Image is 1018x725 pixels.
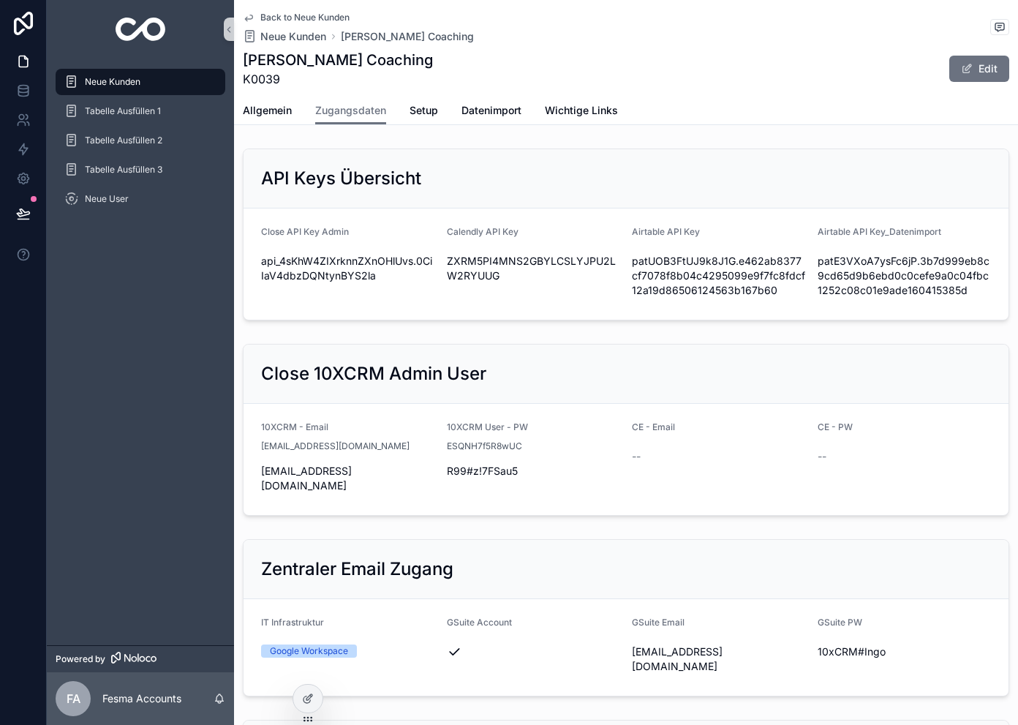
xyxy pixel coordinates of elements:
span: Tabelle Ausfüllen 3 [85,164,162,176]
span: Neue Kunden [85,76,140,88]
span: Setup [410,103,438,118]
a: [PERSON_NAME] Coaching [341,29,474,44]
span: Allgemein [243,103,292,118]
span: K0039 [243,70,433,88]
a: Neue User [56,186,225,212]
a: Wichtige Links [545,97,618,127]
span: GSuite Account [447,617,512,628]
span: -- [632,449,641,464]
div: scrollable content [47,59,234,231]
a: Neue Kunden [243,29,326,44]
img: App logo [116,18,166,41]
h2: API Keys Übersicht [261,167,421,190]
span: Tabelle Ausfüllen 2 [85,135,162,146]
span: [EMAIL_ADDRESS][DOMAIN_NAME] [261,464,435,493]
span: GSuite Email [632,617,685,628]
span: 10XCRM User - PW [447,421,528,432]
span: -- [818,449,826,464]
span: FA [67,690,80,707]
h2: Close 10XCRM Admin User [261,362,486,386]
span: Zugangsdaten [315,103,386,118]
span: Airtable API Key_Datenimport [818,226,941,237]
span: CE - PW [818,421,853,432]
h2: Zentraler Email Zugang [261,557,453,581]
span: 10XCRM - Email [261,421,328,432]
span: Back to Neue Kunden [260,12,350,23]
span: [EMAIL_ADDRESS][DOMAIN_NAME] [261,440,410,452]
span: Close API Key Admin [261,226,349,237]
a: Tabelle Ausfüllen 3 [56,157,225,183]
button: Edit [949,56,1009,82]
span: api_4sKhW4ZIXrknnZXnOHlUvs.0CiIaV4dbzDQNtynBYS2la [261,254,435,283]
a: Datenimport [461,97,521,127]
span: [EMAIL_ADDRESS][DOMAIN_NAME] [632,645,806,674]
span: CE - Email [632,421,675,432]
span: R99#z!7FSau5 [447,464,621,478]
span: Wichtige Links [545,103,618,118]
a: Back to Neue Kunden [243,12,350,23]
span: Tabelle Ausfüllen 1 [85,105,161,117]
span: Neue Kunden [260,29,326,44]
span: GSuite PW [818,617,862,628]
a: Allgemein [243,97,292,127]
span: ZXRM5PI4MNS2GBYLCSLYJPU2LW2RYUUG [447,254,621,283]
a: Zugangsdaten [315,97,386,125]
span: Airtable API Key [632,226,700,237]
span: IT Infrastruktur [261,617,324,628]
span: patE3VXoA7ysFc6jP.3b7d999eb8c9cd65d9b6ebd0c0cefe9a0c04fbc1252c08c01e9ade160415385d [818,254,992,298]
h1: [PERSON_NAME] Coaching [243,50,433,70]
a: Neue Kunden [56,69,225,95]
span: Powered by [56,653,105,665]
span: ESQNH7f5R8wUC [447,440,522,452]
span: Calendly API Key [447,226,519,237]
span: patUOB3FtUJ9k8J1G.e462ab8377cf7078f8b04c4295099e9f7fc8fdcf12a19d86506124563b167b60 [632,254,806,298]
span: Datenimport [461,103,521,118]
a: Powered by [47,645,234,672]
span: Neue User [85,193,129,205]
span: 10xCRM#Ingo [818,645,992,659]
p: Fesma Accounts [102,691,181,706]
a: Setup [410,97,438,127]
div: Google Workspace [270,645,348,658]
a: Tabelle Ausfüllen 2 [56,127,225,154]
a: Tabelle Ausfüllen 1 [56,98,225,124]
